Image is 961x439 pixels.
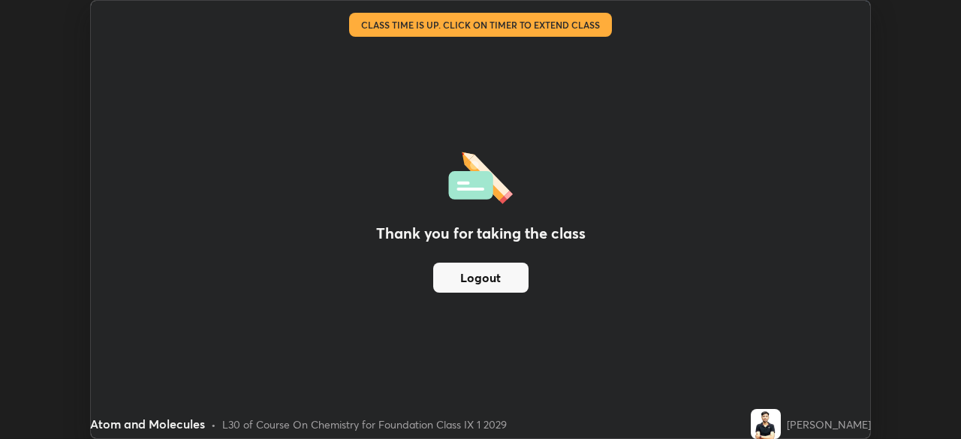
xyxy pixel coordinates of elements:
[787,416,871,432] div: [PERSON_NAME]
[90,415,205,433] div: Atom and Molecules
[751,409,781,439] img: 9b75b615fa134b8192f11aff96f13d3b.jpg
[448,147,513,204] img: offlineFeedback.1438e8b3.svg
[222,416,507,432] div: L30 of Course On Chemistry for Foundation Class IX 1 2029
[433,263,529,293] button: Logout
[211,416,216,432] div: •
[376,222,586,245] h2: Thank you for taking the class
